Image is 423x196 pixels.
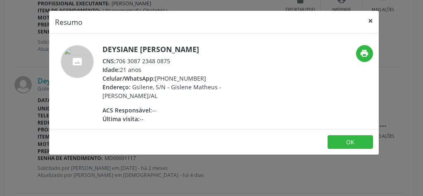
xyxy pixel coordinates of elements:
h5: Deysiane [PERSON_NAME] [102,45,263,54]
span: Última visita: [102,115,140,123]
div: 21 anos [102,65,263,74]
span: Celular/WhatsApp: [102,74,155,82]
span: Gsilene, S/N - Gislene Matheus - [PERSON_NAME]/AL [102,83,221,100]
div: -- [102,106,263,115]
span: Endereço: [102,83,131,91]
button: Close [362,11,379,31]
span: CNS: [102,57,116,65]
div: -- [102,115,263,123]
img: accompaniment [61,45,94,78]
i: print [360,49,369,58]
button: print [356,45,373,62]
button: OK [328,135,373,149]
div: 706 3087 2348 0875 [102,57,263,65]
span: Idade: [102,66,120,74]
span: ACS Responsável: [102,106,152,114]
div: [PHONE_NUMBER] [102,74,263,83]
h5: Resumo [55,17,83,27]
